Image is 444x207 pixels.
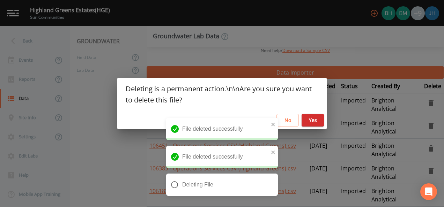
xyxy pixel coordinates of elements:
[276,114,299,127] button: No
[117,78,327,111] h2: Deleting is a permanent action.\n\nAre you sure you want to delete this file?
[271,148,276,156] button: close
[302,114,324,127] button: Yes
[420,183,437,200] div: Open Intercom Messenger
[166,146,278,168] div: File deleted successfully
[271,120,276,128] button: close
[166,174,278,196] div: Deleting File
[166,118,278,140] div: File deleted successfully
